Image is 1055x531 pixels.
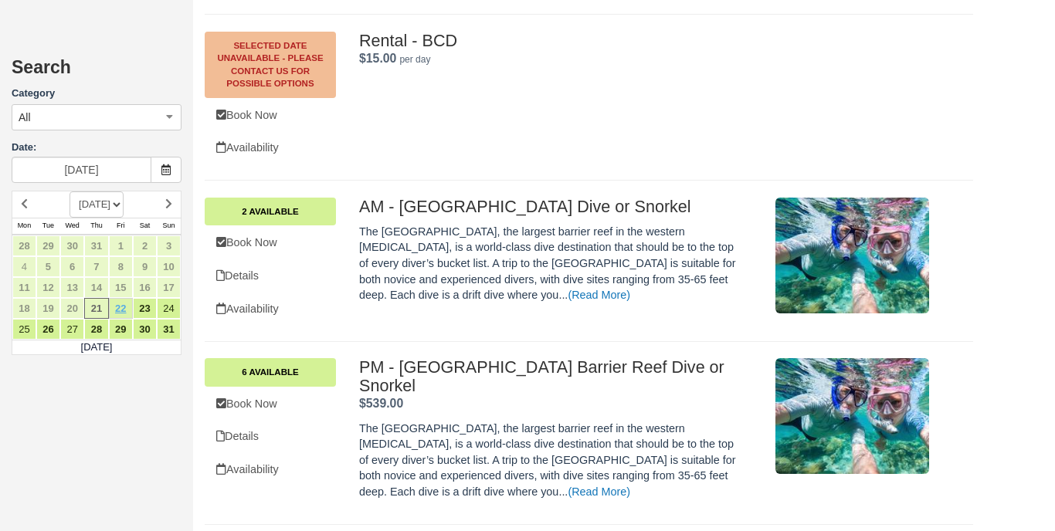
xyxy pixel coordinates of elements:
[205,227,336,259] a: Book Now
[359,32,929,50] h2: Rental - BCD
[133,235,157,256] a: 2
[109,277,133,298] a: 15
[36,298,60,319] a: 19
[60,256,84,277] a: 6
[205,421,336,452] a: Details
[205,293,336,325] a: Availability
[36,277,60,298] a: 12
[12,340,181,355] td: [DATE]
[109,298,133,319] a: 22
[775,358,929,474] img: M295-1
[12,298,36,319] a: 18
[568,289,630,301] a: (Read More)
[359,397,403,410] strong: Price: $539
[12,58,181,86] h2: Search
[133,277,157,298] a: 16
[12,256,36,277] a: 4
[157,298,181,319] a: 24
[157,256,181,277] a: 10
[84,298,108,319] a: 21
[60,319,84,340] a: 27
[36,319,60,340] a: 26
[399,54,430,65] em: per day
[36,218,60,235] th: Tue
[359,52,396,65] span: $15.00
[84,256,108,277] a: 7
[12,235,36,256] a: 28
[359,198,739,216] h2: AM - [GEOGRAPHIC_DATA] Dive or Snorkel
[84,218,108,235] th: Thu
[109,235,133,256] a: 1
[205,260,336,292] a: Details
[205,388,336,420] a: Book Now
[568,485,630,498] a: (Read More)
[12,104,181,130] button: All
[359,421,739,500] p: The [GEOGRAPHIC_DATA], the largest barrier reef in the western [MEDICAL_DATA], is a world-class d...
[84,319,108,340] a: 28
[109,218,133,235] th: Fri
[60,277,84,298] a: 13
[84,235,108,256] a: 31
[133,298,157,319] a: 23
[205,132,336,164] a: Availability
[60,218,84,235] th: Wed
[157,277,181,298] a: 17
[60,235,84,256] a: 30
[60,298,84,319] a: 20
[359,224,739,303] p: The [GEOGRAPHIC_DATA], the largest barrier reef in the western [MEDICAL_DATA], is a world-class d...
[133,256,157,277] a: 9
[109,256,133,277] a: 8
[359,358,739,395] h2: PM - [GEOGRAPHIC_DATA] Barrier Reef Dive or Snorkel
[36,256,60,277] a: 5
[359,397,403,410] span: $539.00
[205,454,336,485] a: Availability
[157,319,181,340] a: 31
[12,319,36,340] a: 25
[109,319,133,340] a: 29
[133,218,157,235] th: Sat
[12,140,181,155] label: Date:
[12,277,36,298] a: 11
[36,235,60,256] a: 29
[12,86,181,101] label: Category
[19,110,31,125] span: All
[157,218,181,235] th: Sun
[359,52,396,65] strong: Price: $15
[12,218,36,235] th: Mon
[205,32,336,98] a: Selected Date Unavailable - Please contact us for possible options
[157,235,181,256] a: 3
[205,198,336,225] a: 2 Available
[133,319,157,340] a: 30
[205,100,336,131] a: Book Now
[84,277,108,298] a: 14
[775,198,929,313] img: M294-1
[205,358,336,386] a: 6 Available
